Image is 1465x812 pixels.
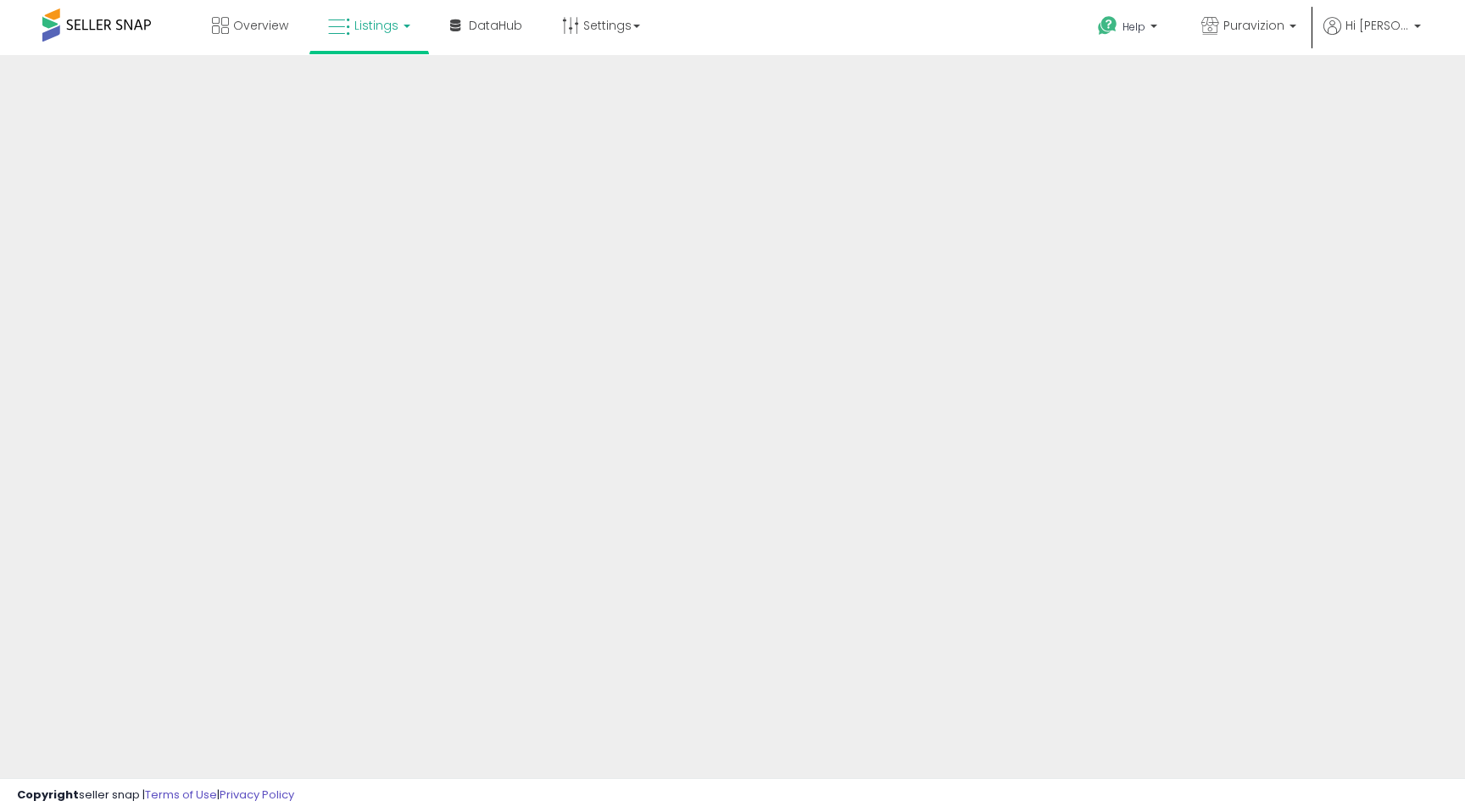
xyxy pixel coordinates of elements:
[1122,19,1145,34] span: Help
[1345,17,1409,34] span: Hi [PERSON_NAME]
[354,17,398,34] span: Listings
[1223,17,1284,34] span: Puravizion
[1097,15,1118,36] i: Get Help
[233,17,288,34] span: Overview
[469,17,522,34] span: DataHub
[1323,17,1421,55] a: Hi [PERSON_NAME]
[1084,3,1174,55] a: Help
